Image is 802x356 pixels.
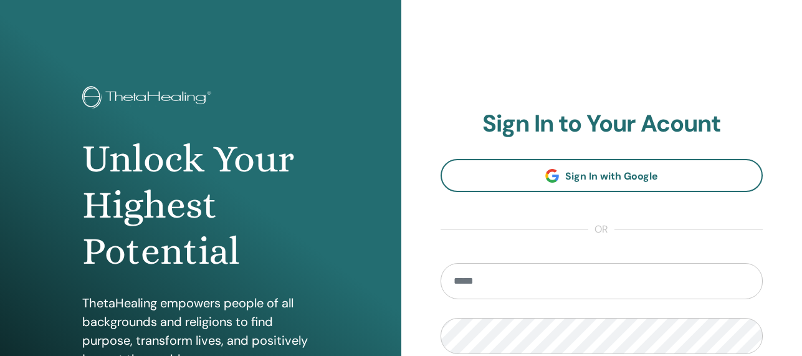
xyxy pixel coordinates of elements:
[588,222,614,237] span: or
[565,170,658,183] span: Sign In with Google
[441,159,763,192] a: Sign In with Google
[441,110,763,138] h2: Sign In to Your Acount
[82,136,318,275] h1: Unlock Your Highest Potential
